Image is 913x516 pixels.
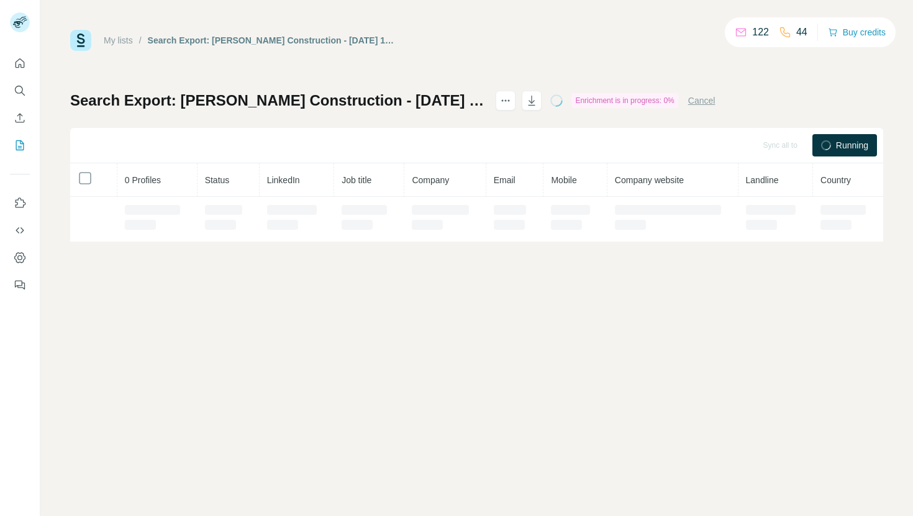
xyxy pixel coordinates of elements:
button: My lists [10,134,30,156]
p: 44 [796,25,807,40]
span: Job title [342,175,371,185]
span: Status [205,175,230,185]
span: Country [820,175,851,185]
span: Landline [746,175,779,185]
button: Feedback [10,274,30,296]
div: Enrichment is in progress: 0% [571,93,678,108]
button: Use Surfe API [10,219,30,242]
button: Dashboard [10,247,30,269]
span: LinkedIn [267,175,300,185]
a: My lists [104,35,133,45]
p: 122 [752,25,769,40]
span: Company website [615,175,684,185]
li: / [139,34,142,47]
button: Enrich CSV [10,107,30,129]
span: Email [494,175,516,185]
img: Surfe Logo [70,30,91,51]
button: actions [496,91,516,111]
span: Company [412,175,449,185]
button: Cancel [688,94,715,107]
h1: Search Export: [PERSON_NAME] Construction - [DATE] 19:29 [70,91,484,111]
button: Use Surfe on LinkedIn [10,192,30,214]
button: Buy credits [828,24,886,41]
span: 0 Profiles [125,175,161,185]
span: Running [836,139,868,152]
button: Search [10,79,30,102]
span: Mobile [551,175,576,185]
div: Search Export: [PERSON_NAME] Construction - [DATE] 19:29 [148,34,394,47]
button: Quick start [10,52,30,75]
